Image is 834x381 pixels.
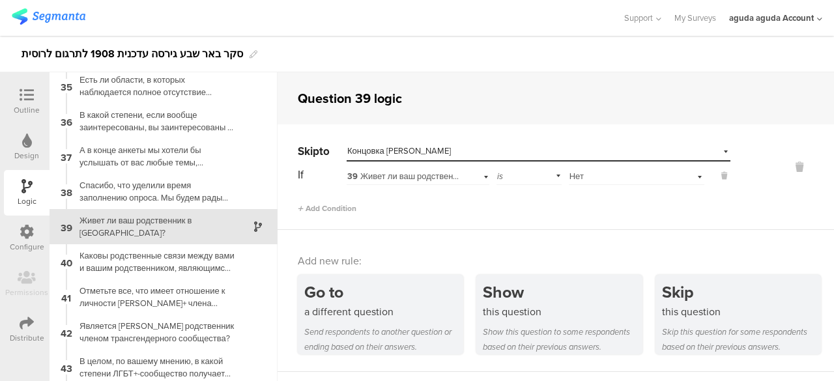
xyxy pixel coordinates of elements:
[61,79,72,93] span: 35
[483,324,642,354] div: Show this question to some respondents based on their previous answers.
[72,214,235,239] div: Живет ли ваш родственник в [GEOGRAPHIC_DATA]?
[10,332,44,344] div: Distribute
[662,280,821,304] div: Skip
[72,249,235,274] div: Каковы родственные связи между вами и вашим родственником, являющимся членом гей-сообщества?
[72,144,235,169] div: А в конце анкеты мы хотели бы услышать от вас любые темы, связанные с вашими мыслями или опытом к...
[347,171,358,182] span: 39
[61,149,72,163] span: 37
[72,179,235,204] div: Спасибо, что уделили время заполнению опроса. Мы будем рады оставаться с вами на связи и предоста...
[61,184,72,199] span: 38
[298,167,345,183] div: If
[347,170,560,182] span: Живет ли ваш родственник в [GEOGRAPHIC_DATA]?
[72,355,235,380] div: В целом, по вашему мнению, в какой степени ЛГБТ+-сообщество получает отклик на свои потребности в...
[61,290,71,304] span: 41
[569,170,584,182] span: Нет
[483,280,642,304] div: Show
[14,104,40,116] div: Outline
[483,304,642,319] div: this question
[662,304,821,319] div: this question
[298,89,402,108] div: Question 39 logic
[304,324,463,354] div: Send respondents to another question or ending based on their answers.
[304,280,463,304] div: Go to
[61,255,72,269] span: 40
[347,145,451,157] span: Концовка [PERSON_NAME]
[72,285,235,309] div: Отметьте все, что имеет отношение к личности [PERSON_NAME]+ члена вашей семьи:
[298,253,815,268] div: Add new rule:
[72,320,235,345] div: Является [PERSON_NAME] родственник членом трансгендерного сообщества?
[61,219,72,234] span: 39
[298,143,319,160] span: Skip
[497,170,503,182] span: is
[72,74,235,98] div: Есть ли области, в которых наблюдается полное отсутствие адекватной реакции на проблемы ЛГБТ+-соо...
[347,171,460,182] div: Живет ли ваш родственник в Беэр-Шеве?
[729,12,814,24] div: aguda aguda Account
[319,143,330,160] span: to
[12,8,85,25] img: segmanta logo
[18,195,36,207] div: Logic
[624,12,653,24] span: Support
[22,44,243,64] div: סקר באר שבע גירסה עדכנית 1908 לתרגום לרוסית
[298,203,356,214] span: Add Condition
[61,114,72,128] span: 36
[10,241,44,253] div: Configure
[14,150,39,162] div: Design
[61,325,72,339] span: 42
[72,109,235,134] div: В какой степени, если вообще заинтересованы, вы заинтересованы в участии в мероприятиях по продви...
[61,360,72,374] span: 43
[662,324,821,354] div: Skip this question for some respondents based on their previous answers.
[304,304,463,319] div: a different question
